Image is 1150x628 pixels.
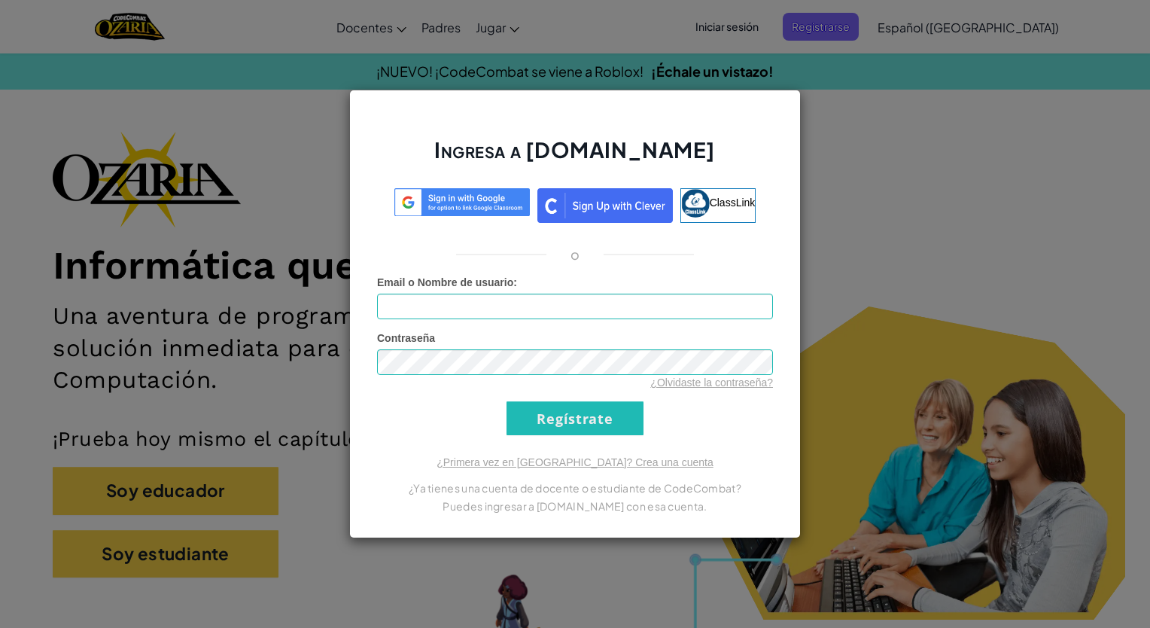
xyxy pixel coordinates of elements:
img: clever_sso_button@2x.png [537,188,673,223]
h2: Ingresa a [DOMAIN_NAME] [377,136,773,179]
img: log-in-google-sso.svg [394,188,530,216]
a: ¿Olvidaste la contraseña? [650,376,773,389]
span: Contraseña [377,332,435,344]
p: Puedes ingresar a [DOMAIN_NAME] con esa cuenta. [377,497,773,515]
span: ClassLink [710,197,756,209]
a: ¿Primera vez en [GEOGRAPHIC_DATA]? Crea una cuenta [437,456,713,468]
label: : [377,275,517,290]
p: ¿Ya tienes una cuenta de docente o estudiante de CodeCombat? [377,479,773,497]
img: classlink-logo-small.png [681,189,710,218]
input: Regístrate [507,401,643,435]
span: Email o Nombre de usuario [377,276,513,288]
p: o [570,245,580,264]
